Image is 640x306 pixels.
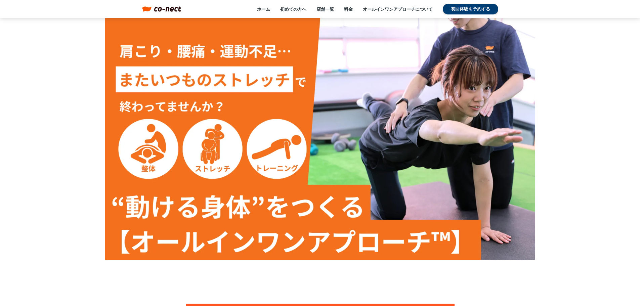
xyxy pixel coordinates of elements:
a: オールインワンアプローチについて [363,6,433,12]
a: 料金 [344,6,353,12]
a: ホーム [257,6,270,12]
a: 初回体験を予約する [443,4,498,14]
a: 初めての方へ [280,6,306,12]
a: 店舗一覧 [316,6,334,12]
